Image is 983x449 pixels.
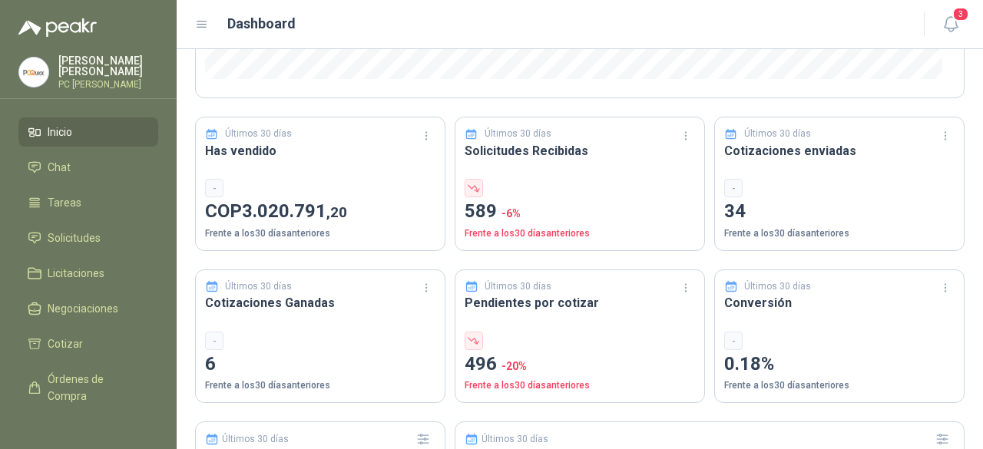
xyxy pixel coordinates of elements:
[205,197,435,226] p: COP
[225,279,292,294] p: Últimos 30 días
[18,294,158,323] a: Negociaciones
[724,378,955,393] p: Frente a los 30 días anteriores
[485,127,551,141] p: Últimos 30 días
[19,58,48,87] img: Company Logo
[326,203,347,221] span: ,20
[18,365,158,411] a: Órdenes de Compra
[724,350,955,379] p: 0.18%
[205,179,223,197] div: -
[465,293,695,312] h3: Pendientes por cotizar
[48,194,81,211] span: Tareas
[205,293,435,312] h3: Cotizaciones Ganadas
[18,18,97,37] img: Logo peakr
[18,153,158,182] a: Chat
[465,141,695,160] h3: Solicitudes Recibidas
[48,335,83,352] span: Cotizar
[501,360,527,372] span: -20 %
[744,279,811,294] p: Últimos 30 días
[48,159,71,176] span: Chat
[242,200,347,222] span: 3.020.791
[205,378,435,393] p: Frente a los 30 días anteriores
[482,434,548,444] p: Últimos 30 días
[724,332,743,350] div: -
[18,223,158,253] a: Solicitudes
[465,378,695,393] p: Frente a los 30 días anteriores
[205,226,435,241] p: Frente a los 30 días anteriores
[48,371,144,404] span: Órdenes de Compra
[952,7,969,21] span: 3
[18,329,158,358] a: Cotizar
[744,127,811,141] p: Últimos 30 días
[501,207,521,220] span: -6 %
[225,127,292,141] p: Últimos 30 días
[724,141,955,160] h3: Cotizaciones enviadas
[205,332,223,350] div: -
[465,350,695,379] p: 496
[205,141,435,160] h3: Has vendido
[18,188,158,217] a: Tareas
[724,226,955,241] p: Frente a los 30 días anteriores
[724,197,955,226] p: 34
[18,259,158,288] a: Licitaciones
[724,179,743,197] div: -
[937,11,965,38] button: 3
[465,197,695,226] p: 589
[48,300,118,317] span: Negociaciones
[485,279,551,294] p: Últimos 30 días
[48,265,104,282] span: Licitaciones
[205,350,435,379] p: 6
[227,13,296,35] h1: Dashboard
[222,434,289,444] p: Últimos 30 días
[48,229,101,246] span: Solicitudes
[18,117,158,147] a: Inicio
[724,293,955,312] h3: Conversión
[58,55,158,77] p: [PERSON_NAME] [PERSON_NAME]
[58,80,158,89] p: PC [PERSON_NAME]
[48,124,72,140] span: Inicio
[465,226,695,241] p: Frente a los 30 días anteriores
